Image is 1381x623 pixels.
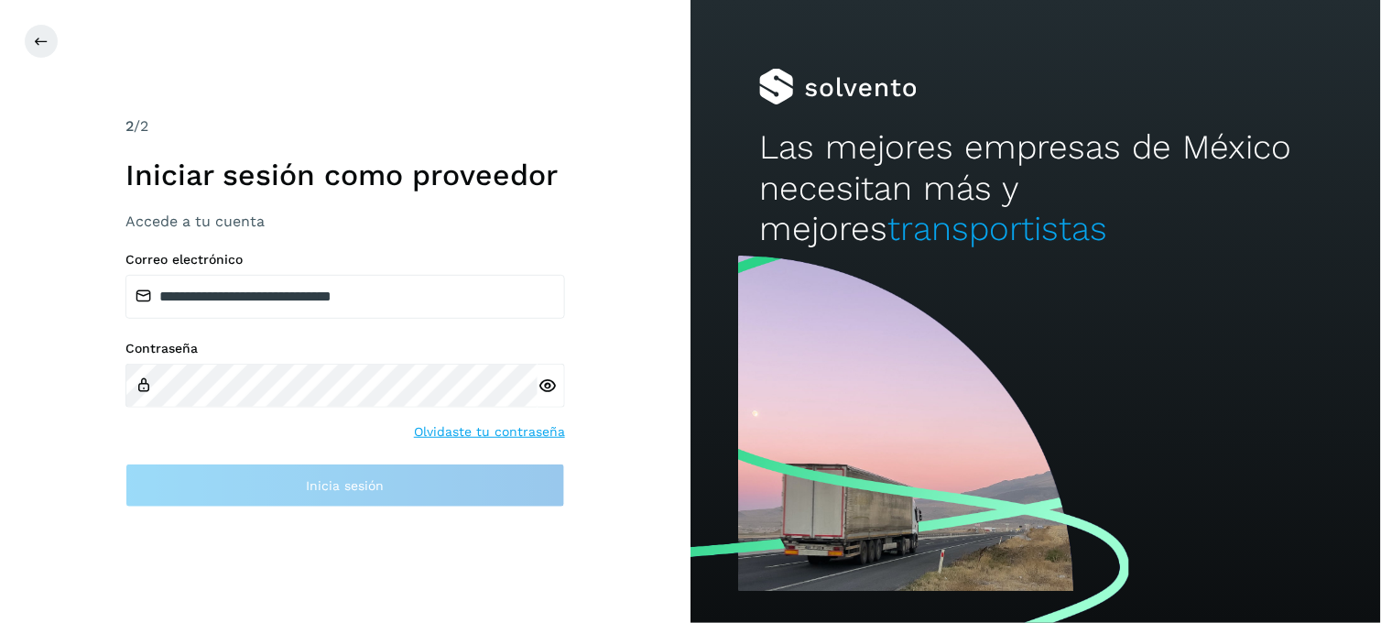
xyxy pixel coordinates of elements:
h1: Iniciar sesión como proveedor [125,158,565,192]
div: /2 [125,115,565,137]
span: Inicia sesión [307,479,385,492]
span: transportistas [887,209,1107,248]
span: 2 [125,117,134,135]
a: Olvidaste tu contraseña [414,422,565,442]
button: Inicia sesión [125,464,565,508]
h3: Accede a tu cuenta [125,213,565,230]
label: Contraseña [125,341,565,356]
label: Correo electrónico [125,252,565,268]
h2: Las mejores empresas de México necesitan más y mejores [759,127,1311,249]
